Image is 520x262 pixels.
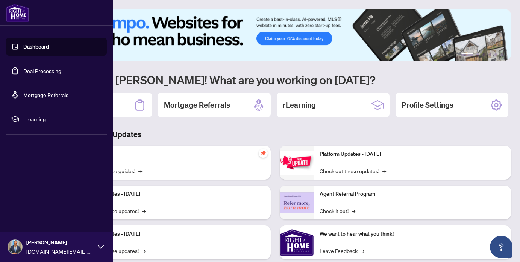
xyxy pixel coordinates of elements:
[361,247,364,255] span: →
[320,150,505,158] p: Platform Updates - [DATE]
[23,91,68,98] a: Mortgage Referrals
[402,100,453,110] h2: Profile Settings
[280,192,314,213] img: Agent Referral Program
[164,100,230,110] h2: Mortgage Referrals
[283,100,316,110] h2: rLearning
[280,225,314,259] img: We want to hear what you think!
[320,190,505,198] p: Agent Referral Program
[280,151,314,174] img: Platform Updates - June 23, 2025
[352,207,355,215] span: →
[79,190,265,198] p: Platform Updates - [DATE]
[39,9,511,61] img: Slide 0
[23,115,102,123] span: rLearning
[8,240,22,254] img: Profile Icon
[26,238,94,247] span: [PERSON_NAME]
[482,53,485,56] button: 3
[79,230,265,238] p: Platform Updates - [DATE]
[320,230,505,238] p: We want to hear what you think!
[138,167,142,175] span: →
[500,53,503,56] button: 6
[320,167,386,175] a: Check out these updates!→
[6,4,29,22] img: logo
[79,150,265,158] p: Self-Help
[39,129,511,140] h3: Brokerage & Industry Updates
[26,247,94,256] span: [DOMAIN_NAME][EMAIL_ADDRESS][DOMAIN_NAME]
[320,207,355,215] a: Check it out!→
[142,247,146,255] span: →
[23,43,49,50] a: Dashboard
[461,53,473,56] button: 1
[488,53,491,56] button: 4
[23,67,61,74] a: Deal Processing
[320,247,364,255] a: Leave Feedback→
[259,149,268,158] span: pushpin
[142,207,146,215] span: →
[490,236,512,258] button: Open asap
[476,53,479,56] button: 2
[494,53,497,56] button: 5
[39,73,511,87] h1: Welcome back [PERSON_NAME]! What are you working on [DATE]?
[382,167,386,175] span: →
